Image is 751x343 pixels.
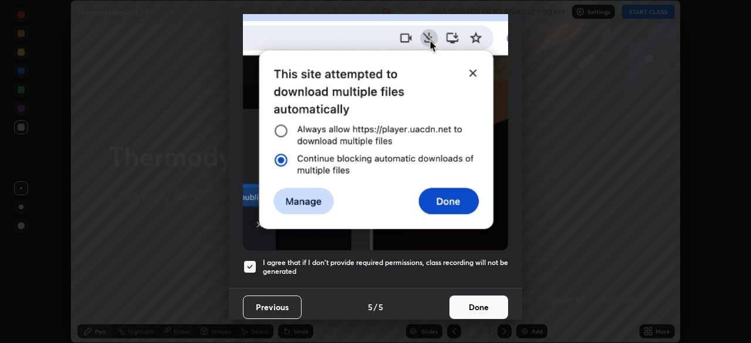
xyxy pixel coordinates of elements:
button: Previous [243,296,302,319]
h4: 5 [368,301,373,313]
h5: I agree that if I don't provide required permissions, class recording will not be generated [263,258,508,276]
h4: 5 [378,301,383,313]
h4: / [374,301,377,313]
button: Done [449,296,508,319]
